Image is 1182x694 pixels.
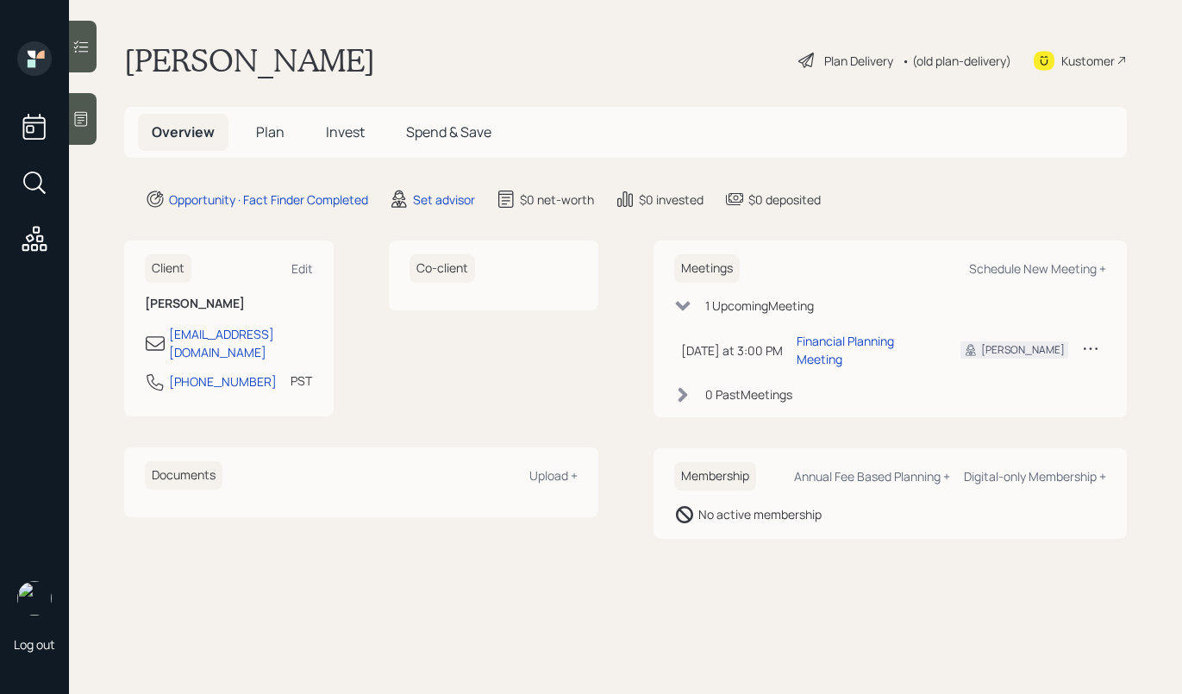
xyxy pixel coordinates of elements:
div: $0 deposited [748,191,821,209]
div: $0 invested [639,191,704,209]
div: [DATE] at 3:00 PM [681,341,783,360]
div: [PERSON_NAME] [981,342,1065,358]
h6: Co-client [410,254,475,283]
div: Annual Fee Based Planning + [794,468,950,485]
span: Invest [326,122,365,141]
div: • (old plan-delivery) [902,52,1011,70]
div: 0 Past Meeting s [705,385,792,403]
div: [EMAIL_ADDRESS][DOMAIN_NAME] [169,325,313,361]
div: Digital-only Membership + [964,468,1106,485]
div: [PHONE_NUMBER] [169,372,277,391]
span: Overview [152,122,215,141]
img: retirable_logo.png [17,581,52,616]
span: Spend & Save [406,122,491,141]
div: Schedule New Meeting + [969,260,1106,277]
h6: Meetings [674,254,740,283]
h6: Documents [145,461,222,490]
div: PST [291,372,312,390]
div: Kustomer [1061,52,1115,70]
div: Upload + [529,467,578,484]
div: Log out [14,636,55,653]
h6: [PERSON_NAME] [145,297,313,311]
div: No active membership [698,505,822,523]
div: Financial Planning Meeting [797,332,934,368]
div: $0 net-worth [520,191,594,209]
h1: [PERSON_NAME] [124,41,375,79]
div: 1 Upcoming Meeting [705,297,814,315]
div: Set advisor [413,191,475,209]
div: Opportunity · Fact Finder Completed [169,191,368,209]
h6: Membership [674,462,756,491]
div: Plan Delivery [824,52,893,70]
h6: Client [145,254,191,283]
span: Plan [256,122,285,141]
div: Edit [291,260,313,277]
